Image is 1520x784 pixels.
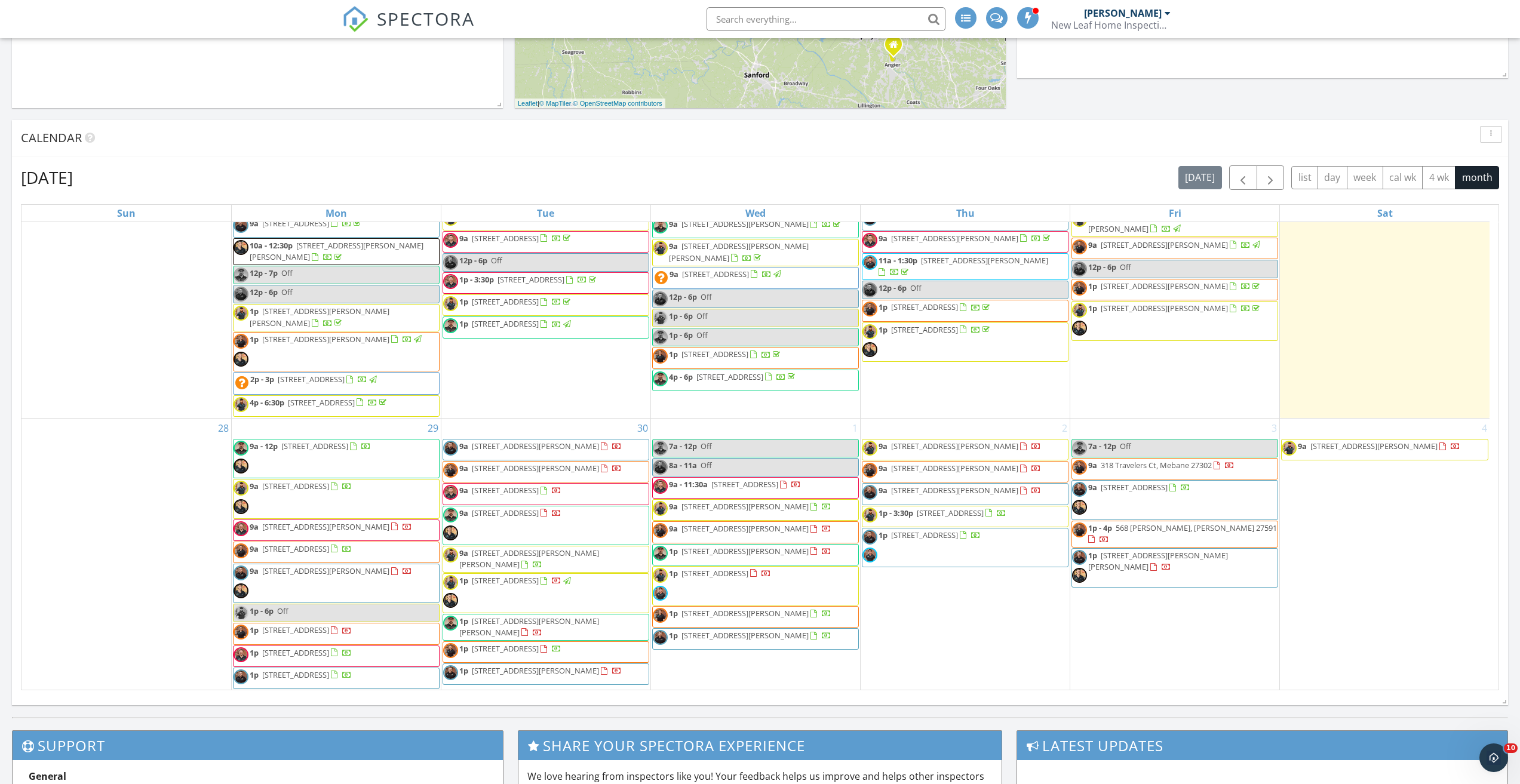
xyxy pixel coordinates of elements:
span: [STREET_ADDRESS][PERSON_NAME] [891,485,1018,496]
img: nick.jpeg [234,268,248,282]
span: 2p - 3p [250,374,274,385]
img: img_1716.jpeg [862,485,877,500]
img: img_1714.jpeg [1072,239,1087,254]
span: [STREET_ADDRESS] [262,481,329,491]
span: Off [701,441,712,451]
span: 11a - 1:30p [879,255,917,266]
a: 9a [STREET_ADDRESS][PERSON_NAME][PERSON_NAME] [669,241,809,263]
a: 1p [STREET_ADDRESS] [862,322,1068,362]
img: img_1716.jpeg [1072,262,1087,276]
a: Monday [323,205,349,222]
span: [STREET_ADDRESS][PERSON_NAME] [681,219,809,229]
span: 1p [250,306,259,316]
span: Off [701,291,712,302]
a: Friday [1166,205,1184,222]
a: 2p - 3p [STREET_ADDRESS] [233,372,440,395]
a: 9a [STREET_ADDRESS] [233,542,440,563]
div: | [515,99,665,109]
span: [STREET_ADDRESS] [281,441,348,451]
span: 1p [459,296,468,307]
span: 9a - 12p [250,441,278,451]
img: img_20250328_184107.jpg [443,296,458,311]
span: Off [1120,262,1131,272]
td: Go to September 21, 2025 [22,107,231,419]
a: 9a [STREET_ADDRESS][PERSON_NAME] [879,441,1041,451]
span: [STREET_ADDRESS] [891,302,958,312]
span: Off [491,255,502,266]
img: nick.jpeg [1072,441,1087,456]
a: 9a [STREET_ADDRESS] [459,485,561,496]
a: © MapTiler [539,100,572,107]
span: Off [696,310,708,321]
img: newleaf202106.jpg [443,525,458,540]
a: Go to October 4, 2025 [1479,419,1490,438]
img: img_20250328_184107.jpg [862,324,877,339]
span: [STREET_ADDRESS][PERSON_NAME] [472,441,599,451]
span: 9a [250,543,259,554]
span: Off [1120,441,1131,451]
a: 9a [STREET_ADDRESS] [670,269,783,279]
span: [STREET_ADDRESS] [278,374,345,385]
img: img_1714.jpeg [862,302,877,316]
img: img_20250328_184107.jpg [1282,441,1297,456]
span: 9a [879,463,888,474]
td: Go to October 2, 2025 [861,418,1070,690]
a: 9a [STREET_ADDRESS][PERSON_NAME] [233,519,440,541]
span: 12p - 6p [459,255,487,266]
a: 1p [STREET_ADDRESS][PERSON_NAME] [1071,301,1278,340]
img: img_1705.jpeg [443,233,458,248]
span: [STREET_ADDRESS] [472,508,539,518]
a: Tuesday [535,205,557,222]
a: 1p [STREET_ADDRESS][PERSON_NAME] [233,332,440,371]
div: New Leaf Home Inspections [1051,19,1171,31]
a: 1p [STREET_ADDRESS][PERSON_NAME] [1088,303,1262,313]
span: [STREET_ADDRESS] [711,479,778,490]
span: 1p [1088,303,1097,313]
span: [STREET_ADDRESS] [472,318,539,329]
a: 1p [STREET_ADDRESS] [879,302,992,312]
a: © OpenStreetMap contributors [573,100,662,107]
span: Off [696,330,708,340]
a: 9a [STREET_ADDRESS][PERSON_NAME] [862,231,1068,253]
span: 9a [879,485,888,496]
span: 4p - 6p [669,371,693,382]
a: 1p - 4p 568 [PERSON_NAME], [PERSON_NAME] 27591 [1088,522,1277,545]
span: 568 [PERSON_NAME], [PERSON_NAME] 27591 [1116,522,1277,533]
button: week [1347,166,1383,189]
img: img_20250328_184107.jpg [234,397,248,412]
img: nick.jpeg [443,508,458,522]
a: 9a [STREET_ADDRESS][PERSON_NAME] [879,233,1052,244]
a: 4p - 6:30p [STREET_ADDRESS] [250,397,389,408]
span: 318 Travelers Ct, Mebane 27302 [1101,460,1212,471]
td: Go to September 23, 2025 [441,107,650,419]
a: 9a [STREET_ADDRESS] [443,483,649,505]
span: 1p [669,349,678,359]
span: Off [910,282,922,293]
span: 9a [670,269,678,279]
span: 9a [1088,212,1097,223]
div: [PERSON_NAME] [1084,7,1162,19]
span: 1p - 6p [669,310,693,321]
span: [STREET_ADDRESS][PERSON_NAME][PERSON_NAME] [669,241,809,263]
span: 1p [879,530,888,540]
a: 1p - 3:30p [STREET_ADDRESS] [459,274,598,285]
span: [STREET_ADDRESS][PERSON_NAME] [681,501,809,512]
td: Go to October 4, 2025 [1280,418,1490,690]
span: 9a - 11:30a [669,479,708,490]
a: 9a [STREET_ADDRESS] [233,479,440,518]
img: nick.jpeg [653,441,668,456]
img: img_1714.jpeg [653,349,668,364]
a: 9a [STREET_ADDRESS][PERSON_NAME] [879,485,1041,496]
span: 9a [669,501,678,512]
img: img_1716.jpeg [653,291,668,306]
img: img_1714.jpeg [862,463,877,478]
a: SPECTORA [342,16,475,41]
a: 9a [STREET_ADDRESS][PERSON_NAME] [1088,239,1262,250]
span: 12p - 6p [669,291,697,302]
span: [STREET_ADDRESS][PERSON_NAME] [262,334,389,345]
a: 1p [STREET_ADDRESS] [652,347,859,368]
img: newleaf202106.jpg [1072,500,1087,515]
img: nick.jpeg [653,371,668,386]
span: 12p - 7p [250,268,278,278]
img: newleaf202106.jpg [234,352,248,367]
